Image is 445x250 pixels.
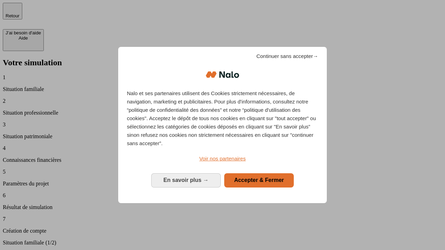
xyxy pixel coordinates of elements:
span: Accepter & Fermer [234,177,284,183]
button: En savoir plus: Configurer vos consentements [151,173,221,187]
img: Logo [206,64,239,85]
span: Voir nos partenaires [199,156,245,161]
p: Nalo et ses partenaires utilisent des Cookies strictement nécessaires, de navigation, marketing e... [127,89,318,148]
div: Bienvenue chez Nalo Gestion du consentement [118,47,327,203]
button: Accepter & Fermer: Accepter notre traitement des données et fermer [224,173,294,187]
span: En savoir plus → [163,177,209,183]
span: Continuer sans accepter→ [256,52,318,60]
a: Voir nos partenaires [127,155,318,163]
